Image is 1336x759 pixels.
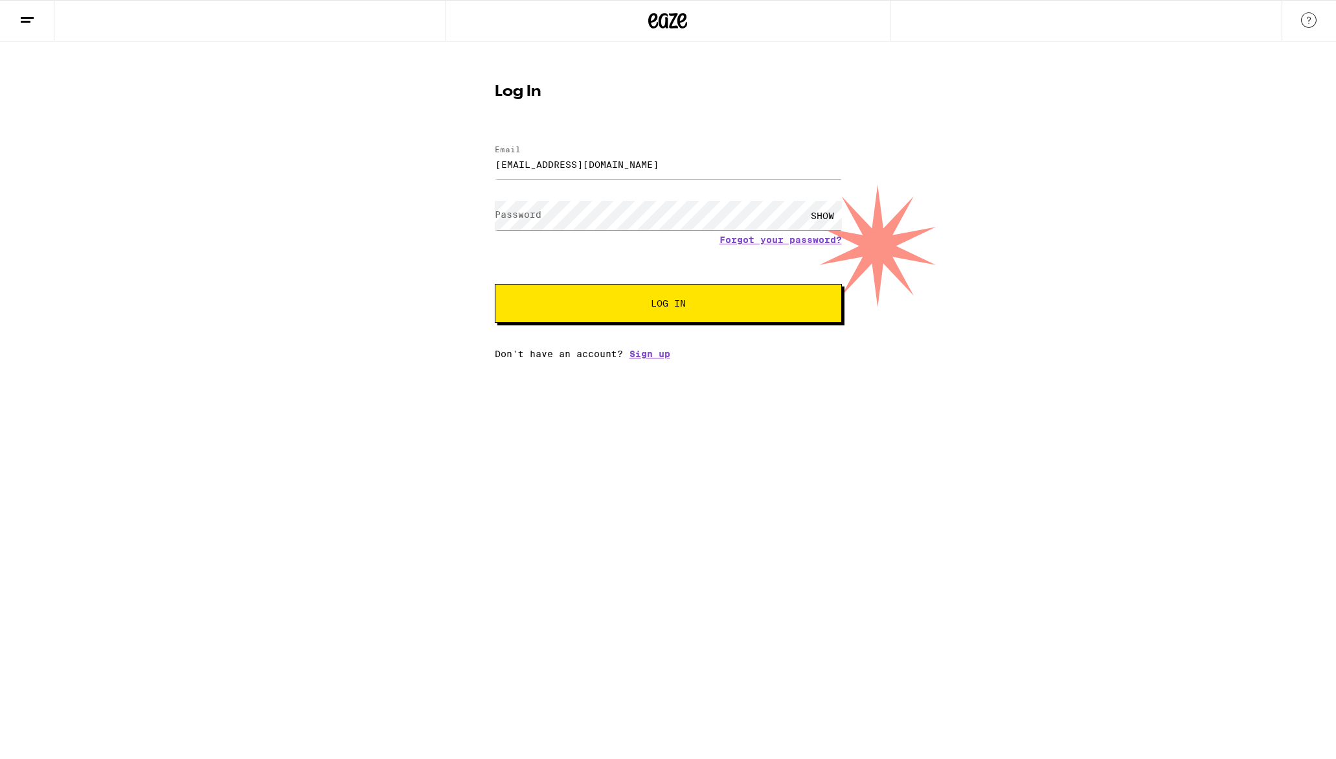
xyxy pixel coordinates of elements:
h1: Log In [495,84,842,100]
a: Forgot your password? [719,235,842,245]
span: Log In [651,299,686,308]
div: Don't have an account? [495,349,842,359]
a: Sign up [629,349,670,359]
button: Log In [495,284,842,323]
label: Email [495,145,521,154]
label: Password [495,209,541,220]
input: Email [495,150,842,179]
div: SHOW [803,201,842,230]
